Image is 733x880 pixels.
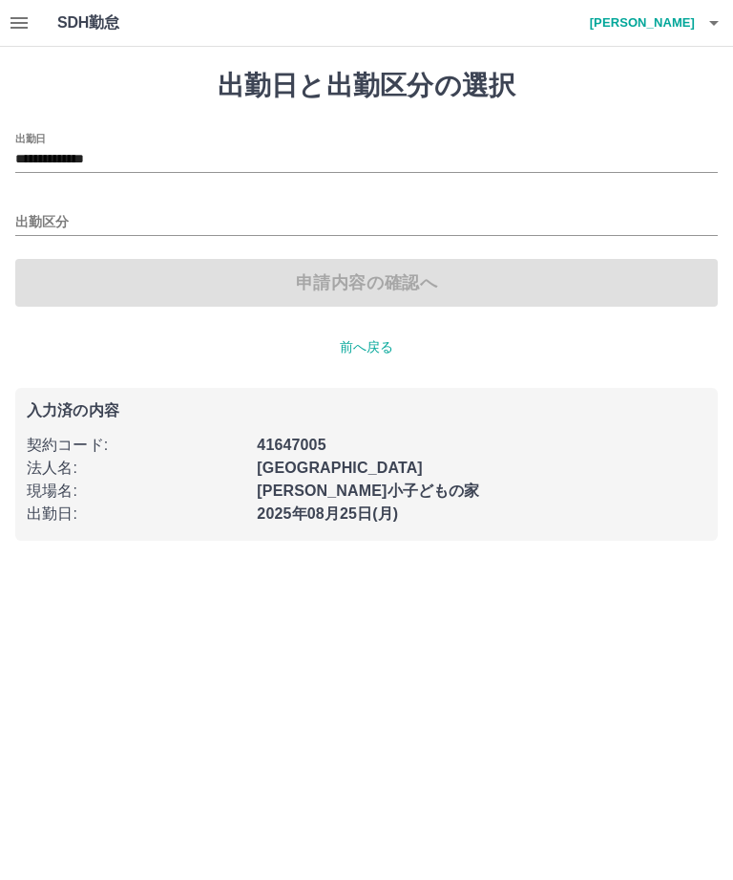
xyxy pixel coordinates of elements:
p: 出勤日 : [27,503,245,526]
h1: 出勤日と出勤区分の選択 [15,70,718,102]
p: 契約コード : [27,434,245,457]
p: 現場名 : [27,480,245,503]
b: 2025年08月25日(月) [257,505,398,522]
p: 前へ戻る [15,337,718,357]
b: [PERSON_NAME]小子どもの家 [257,483,479,499]
b: [GEOGRAPHIC_DATA] [257,460,423,476]
p: 入力済の内容 [27,403,706,419]
p: 法人名 : [27,457,245,480]
b: 41647005 [257,437,325,453]
label: 出勤日 [15,131,46,145]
